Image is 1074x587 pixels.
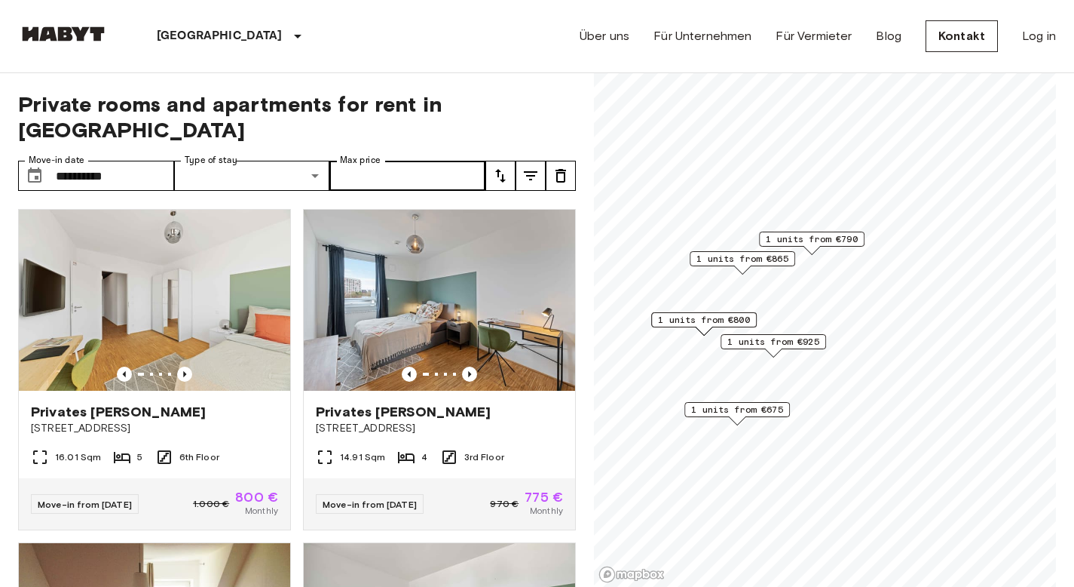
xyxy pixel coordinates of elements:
a: Marketing picture of unit DE-02-021-001-04HFPrevious imagePrevious imagePrivates [PERSON_NAME][ST... [18,209,291,530]
a: Mapbox logo [598,566,665,583]
a: Über uns [580,27,629,45]
span: Privates [PERSON_NAME] [316,403,491,421]
button: tune [485,161,516,191]
span: 3rd Floor [464,450,504,464]
span: 775 € [525,490,563,504]
span: 16.01 Sqm [55,450,101,464]
button: Previous image [117,367,132,382]
span: 1 units from €865 [696,252,788,266]
label: Move-in date [29,154,84,167]
span: 6th Floor [179,450,219,464]
a: Für Unternehmen [653,27,751,45]
img: Marketing picture of unit DE-02-021-001-04HF [19,210,290,391]
label: Type of stay [185,154,237,167]
button: Previous image [402,367,417,382]
span: Move-in from [DATE] [323,499,417,510]
img: Marketing picture of unit DE-02-019-002-04HF [304,210,575,391]
span: Privates [PERSON_NAME] [31,403,206,421]
a: Blog [876,27,901,45]
div: Map marker [721,334,826,358]
span: 14.91 Sqm [340,450,385,464]
button: Previous image [177,367,192,382]
span: Monthly [530,504,563,518]
span: Monthly [245,504,278,518]
span: [STREET_ADDRESS] [316,421,563,436]
div: Map marker [690,251,795,275]
button: tune [546,161,576,191]
div: Map marker [651,312,757,336]
span: 1 units from €925 [727,335,819,349]
label: Max price [340,154,381,167]
div: Map marker [684,402,790,426]
button: Previous image [462,367,477,382]
span: Private rooms and apartments for rent in [GEOGRAPHIC_DATA] [18,91,576,143]
a: Kontakt [926,20,998,52]
button: Choose date, selected date is 1 Oct 2025 [20,161,50,191]
img: Habyt [18,26,109,41]
span: 970 € [490,497,519,511]
a: Log in [1022,27,1056,45]
span: 1 units from €800 [658,313,750,327]
button: tune [516,161,546,191]
span: 4 [421,450,427,464]
span: Move-in from [DATE] [38,499,132,510]
span: 5 [137,450,142,464]
span: 1 units from €675 [691,403,783,416]
a: Für Vermieter [776,27,852,45]
p: [GEOGRAPHIC_DATA] [157,27,283,45]
span: 1.000 € [193,497,229,511]
span: 800 € [235,490,278,504]
a: Marketing picture of unit DE-02-019-002-04HFPrevious imagePrevious imagePrivates [PERSON_NAME][ST... [303,209,576,530]
span: [STREET_ADDRESS] [31,421,278,436]
span: 1 units from €790 [766,232,858,246]
div: Map marker [759,232,864,255]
